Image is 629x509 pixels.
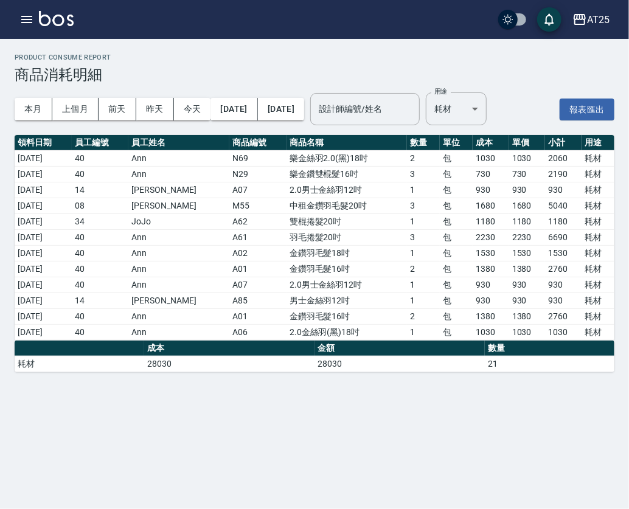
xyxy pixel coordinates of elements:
[582,166,614,182] td: 耗材
[545,150,582,166] td: 2060
[485,341,614,356] th: 數量
[39,11,74,26] img: Logo
[144,356,314,372] td: 28030
[72,229,129,245] td: 40
[128,198,229,213] td: [PERSON_NAME]
[15,182,72,198] td: [DATE]
[560,103,614,114] a: 報表匯出
[229,293,287,308] td: A85
[545,166,582,182] td: 2190
[473,308,509,324] td: 1380
[15,135,72,151] th: 領料日期
[545,293,582,308] td: 930
[440,277,473,293] td: 包
[509,166,546,182] td: 730
[229,166,287,182] td: N29
[509,182,546,198] td: 930
[15,308,72,324] td: [DATE]
[128,277,229,293] td: Ann
[15,166,72,182] td: [DATE]
[426,92,487,125] div: 耗材
[136,98,174,120] button: 昨天
[72,308,129,324] td: 40
[582,261,614,277] td: 耗材
[473,166,509,182] td: 730
[72,182,129,198] td: 14
[128,213,229,229] td: JoJo
[128,150,229,166] td: Ann
[473,150,509,166] td: 1030
[15,150,72,166] td: [DATE]
[582,324,614,340] td: 耗材
[545,277,582,293] td: 930
[509,213,546,229] td: 1180
[287,293,407,308] td: 男士金絲羽12吋
[582,229,614,245] td: 耗材
[509,135,546,151] th: 單價
[99,98,136,120] button: 前天
[15,213,72,229] td: [DATE]
[287,150,407,166] td: 樂金絲羽2.0(黑)18吋
[72,213,129,229] td: 34
[229,277,287,293] td: A07
[229,245,287,261] td: A02
[314,356,485,372] td: 28030
[287,245,407,261] td: 金鑽羽毛髮18吋
[287,135,407,151] th: 商品名稱
[407,166,440,182] td: 3
[287,261,407,277] td: 金鑽羽毛髮16吋
[229,324,287,340] td: A06
[72,324,129,340] td: 40
[72,277,129,293] td: 40
[52,98,99,120] button: 上個月
[15,293,72,308] td: [DATE]
[287,182,407,198] td: 2.0男士金絲羽12吋
[440,150,473,166] td: 包
[473,229,509,245] td: 2230
[545,324,582,340] td: 1030
[509,277,546,293] td: 930
[587,12,610,27] div: AT25
[15,261,72,277] td: [DATE]
[473,277,509,293] td: 930
[440,324,473,340] td: 包
[15,356,144,372] td: 耗材
[128,308,229,324] td: Ann
[485,356,614,372] td: 21
[545,229,582,245] td: 6690
[287,308,407,324] td: 金鑽羽毛髮16吋
[407,245,440,261] td: 1
[407,277,440,293] td: 1
[72,293,129,308] td: 14
[545,261,582,277] td: 2760
[407,182,440,198] td: 1
[407,150,440,166] td: 2
[128,261,229,277] td: Ann
[210,98,257,120] button: [DATE]
[15,198,72,213] td: [DATE]
[473,245,509,261] td: 1530
[407,324,440,340] td: 1
[144,341,314,356] th: 成本
[582,213,614,229] td: 耗材
[258,98,304,120] button: [DATE]
[229,229,287,245] td: A61
[407,213,440,229] td: 1
[582,277,614,293] td: 耗材
[287,324,407,340] td: 2.0金絲羽(黑)18吋
[440,213,473,229] td: 包
[440,245,473,261] td: 包
[473,135,509,151] th: 成本
[440,261,473,277] td: 包
[509,150,546,166] td: 1030
[473,213,509,229] td: 1180
[440,198,473,213] td: 包
[72,261,129,277] td: 40
[582,150,614,166] td: 耗材
[15,245,72,261] td: [DATE]
[287,213,407,229] td: 雙棍捲髮20吋
[287,277,407,293] td: 2.0男士金絲羽12吋
[440,166,473,182] td: 包
[407,261,440,277] td: 2
[15,98,52,120] button: 本月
